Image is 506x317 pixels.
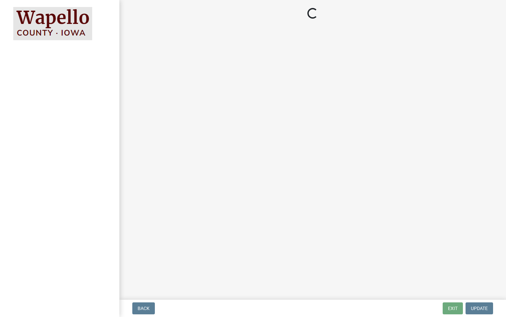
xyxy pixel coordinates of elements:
button: Exit [443,302,463,314]
span: Back [138,306,150,311]
button: Update [466,302,493,314]
span: Update [471,306,488,311]
button: Back [132,302,155,314]
img: Wapello County, Iowa [13,7,92,40]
